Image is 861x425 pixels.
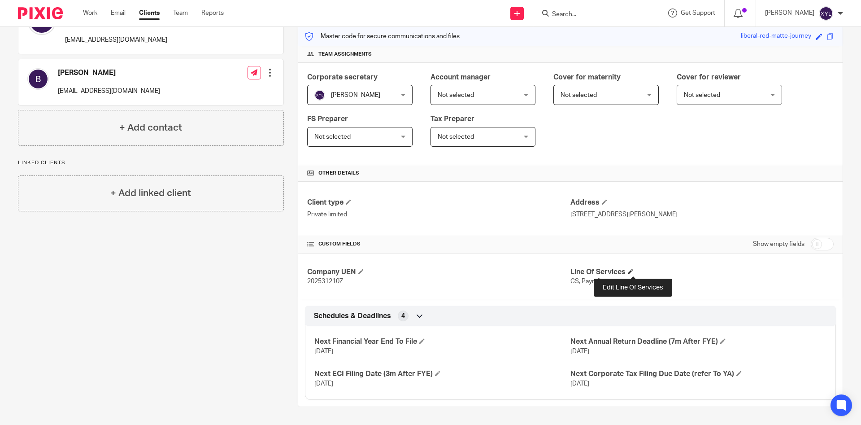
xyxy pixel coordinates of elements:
[18,159,284,166] p: Linked clients
[551,11,632,19] input: Search
[570,348,589,355] span: [DATE]
[18,7,63,19] img: Pixie
[139,9,160,18] a: Clients
[753,240,804,249] label: Show empty fields
[765,9,814,18] p: [PERSON_NAME]
[430,115,474,123] span: Tax Preparer
[307,115,348,123] span: FS Preparer
[173,9,188,18] a: Team
[331,92,380,98] span: [PERSON_NAME]
[314,134,351,140] span: Not selected
[314,337,570,346] h4: Next Financial Year End To File
[318,51,372,58] span: Team assignments
[314,90,325,101] img: svg%3E
[570,381,589,387] span: [DATE]
[438,92,474,98] span: Not selected
[570,369,826,379] h4: Next Corporate Tax Filing Due Date (refer To YA)
[570,198,834,207] h4: Address
[27,68,49,90] img: svg%3E
[819,6,833,21] img: svg%3E
[314,311,391,321] span: Schedules & Deadlines
[741,31,811,42] div: liberal-red-matte-journey
[570,267,834,277] h4: Line Of Services
[681,10,715,16] span: Get Support
[314,369,570,379] h4: Next ECI Filing Date (3m After FYE)
[401,311,405,320] span: 4
[318,170,359,177] span: Other details
[58,87,160,96] p: [EMAIL_ADDRESS][DOMAIN_NAME]
[65,35,167,44] p: [EMAIL_ADDRESS][DOMAIN_NAME]
[561,92,597,98] span: Not selected
[307,198,570,207] h4: Client type
[307,278,343,285] span: 202531210Z
[307,74,378,81] span: Corporate secretary
[553,74,621,81] span: Cover for maternity
[119,121,182,135] h4: + Add contact
[438,134,474,140] span: Not selected
[677,74,741,81] span: Cover for reviewer
[201,9,224,18] a: Reports
[307,267,570,277] h4: Company UEN
[305,32,460,41] p: Master code for secure communications and files
[570,278,600,285] span: CS, Payroll
[83,9,97,18] a: Work
[314,348,333,355] span: [DATE]
[307,210,570,219] p: Private limited
[111,9,126,18] a: Email
[430,74,491,81] span: Account manager
[314,381,333,387] span: [DATE]
[58,68,160,78] h4: [PERSON_NAME]
[570,337,826,346] h4: Next Annual Return Deadline (7m After FYE)
[307,241,570,248] h4: CUSTOM FIELDS
[110,186,191,200] h4: + Add linked client
[684,92,720,98] span: Not selected
[570,210,834,219] p: [STREET_ADDRESS][PERSON_NAME]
